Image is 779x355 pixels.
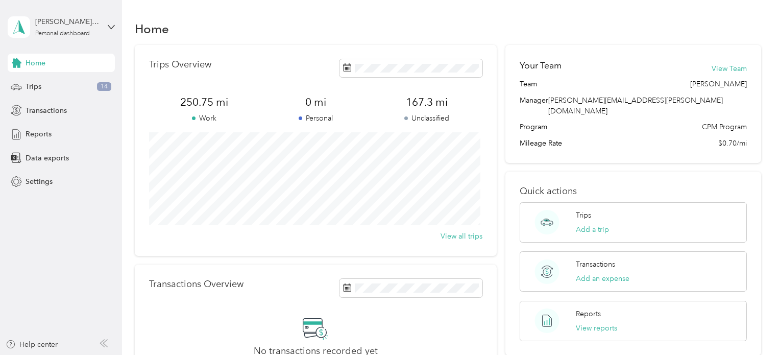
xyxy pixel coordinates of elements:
[520,122,547,132] span: Program
[576,273,629,284] button: Add an expense
[260,113,371,124] p: Personal
[149,279,244,290] p: Transactions Overview
[26,153,69,163] span: Data exports
[135,23,169,34] h1: Home
[718,138,747,149] span: $0.70/mi
[520,186,747,197] p: Quick actions
[520,95,548,116] span: Manager
[26,105,67,116] span: Transactions
[26,58,45,68] span: Home
[520,59,562,72] h2: Your Team
[6,339,58,350] button: Help center
[576,309,601,319] p: Reports
[371,113,482,124] p: Unclassified
[520,138,562,149] span: Mileage Rate
[260,95,371,109] span: 0 mi
[371,95,482,109] span: 167.3 mi
[576,323,617,334] button: View reports
[35,31,90,37] div: Personal dashboard
[35,16,99,27] div: [PERSON_NAME][EMAIL_ADDRESS][PERSON_NAME][DOMAIN_NAME]
[576,259,615,270] p: Transactions
[26,129,52,139] span: Reports
[149,95,260,109] span: 250.75 mi
[149,113,260,124] p: Work
[26,176,53,187] span: Settings
[722,298,779,355] iframe: Everlance-gr Chat Button Frame
[149,59,211,70] p: Trips Overview
[97,82,111,91] span: 14
[576,224,609,235] button: Add a trip
[712,63,747,74] button: View Team
[576,210,591,221] p: Trips
[548,96,723,115] span: [PERSON_NAME][EMAIL_ADDRESS][PERSON_NAME][DOMAIN_NAME]
[702,122,747,132] span: CPM Program
[26,81,41,92] span: Trips
[520,79,537,89] span: Team
[441,231,482,242] button: View all trips
[690,79,747,89] span: [PERSON_NAME]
